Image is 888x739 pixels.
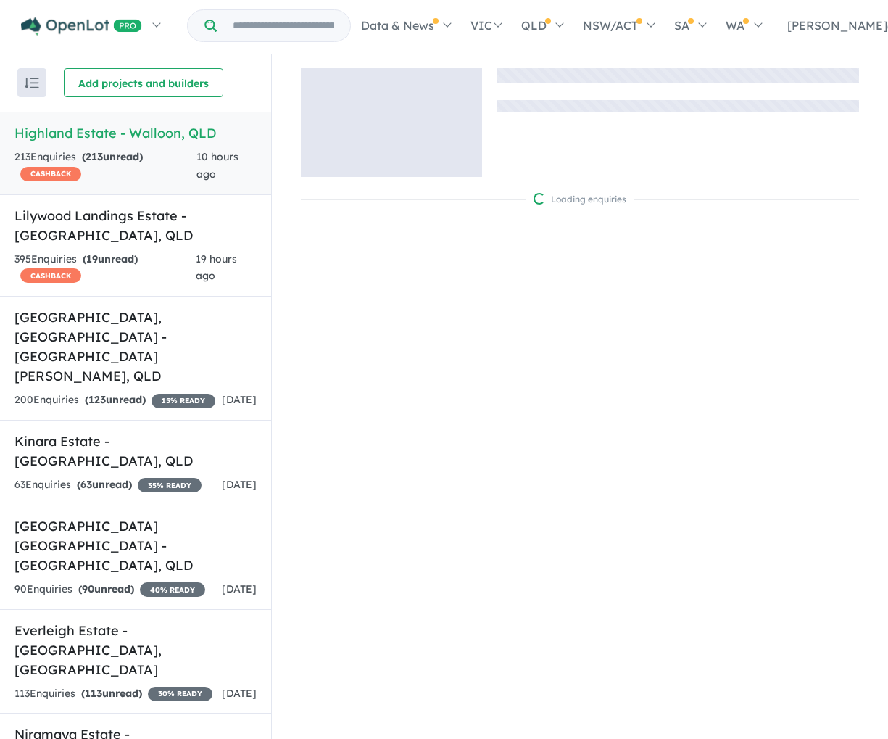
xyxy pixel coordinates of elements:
span: 19 hours ago [196,252,237,283]
strong: ( unread) [81,687,142,700]
span: [DATE] [222,478,257,491]
div: 213 Enquir ies [14,149,196,183]
div: 63 Enquir ies [14,476,202,494]
h5: [GEOGRAPHIC_DATA] [GEOGRAPHIC_DATA] - [GEOGRAPHIC_DATA] , QLD [14,516,257,575]
span: 213 [86,150,103,163]
img: sort.svg [25,78,39,88]
span: 30 % READY [148,687,212,701]
button: Add projects and builders [64,68,223,97]
strong: ( unread) [78,582,134,595]
span: 113 [85,687,102,700]
div: 395 Enquir ies [14,251,196,286]
div: 113 Enquir ies [14,685,212,703]
span: [DATE] [222,687,257,700]
div: 200 Enquir ies [14,392,215,409]
span: [DATE] [222,393,257,406]
input: Try estate name, suburb, builder or developer [220,10,347,41]
span: CASHBACK [20,167,81,181]
span: CASHBACK [20,268,81,283]
h5: Highland Estate - Walloon , QLD [14,123,257,143]
strong: ( unread) [85,393,146,406]
strong: ( unread) [77,478,132,491]
strong: ( unread) [83,252,138,265]
span: 40 % READY [140,582,205,597]
h5: Kinara Estate - [GEOGRAPHIC_DATA] , QLD [14,432,257,471]
strong: ( unread) [82,150,143,163]
span: 90 [82,582,94,595]
span: 35 % READY [138,478,202,492]
h5: [GEOGRAPHIC_DATA], [GEOGRAPHIC_DATA] - [GEOGRAPHIC_DATA][PERSON_NAME] , QLD [14,307,257,386]
div: 90 Enquir ies [14,581,205,598]
span: [DATE] [222,582,257,595]
span: 19 [86,252,98,265]
span: 15 % READY [152,394,215,408]
h5: Everleigh Estate - [GEOGRAPHIC_DATA] , [GEOGRAPHIC_DATA] [14,621,257,680]
span: 10 hours ago [196,150,238,181]
img: Openlot PRO Logo White [21,17,142,36]
div: Loading enquiries [534,192,626,207]
span: 123 [88,393,106,406]
span: 63 [80,478,92,491]
h5: Lilywood Landings Estate - [GEOGRAPHIC_DATA] , QLD [14,206,257,245]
